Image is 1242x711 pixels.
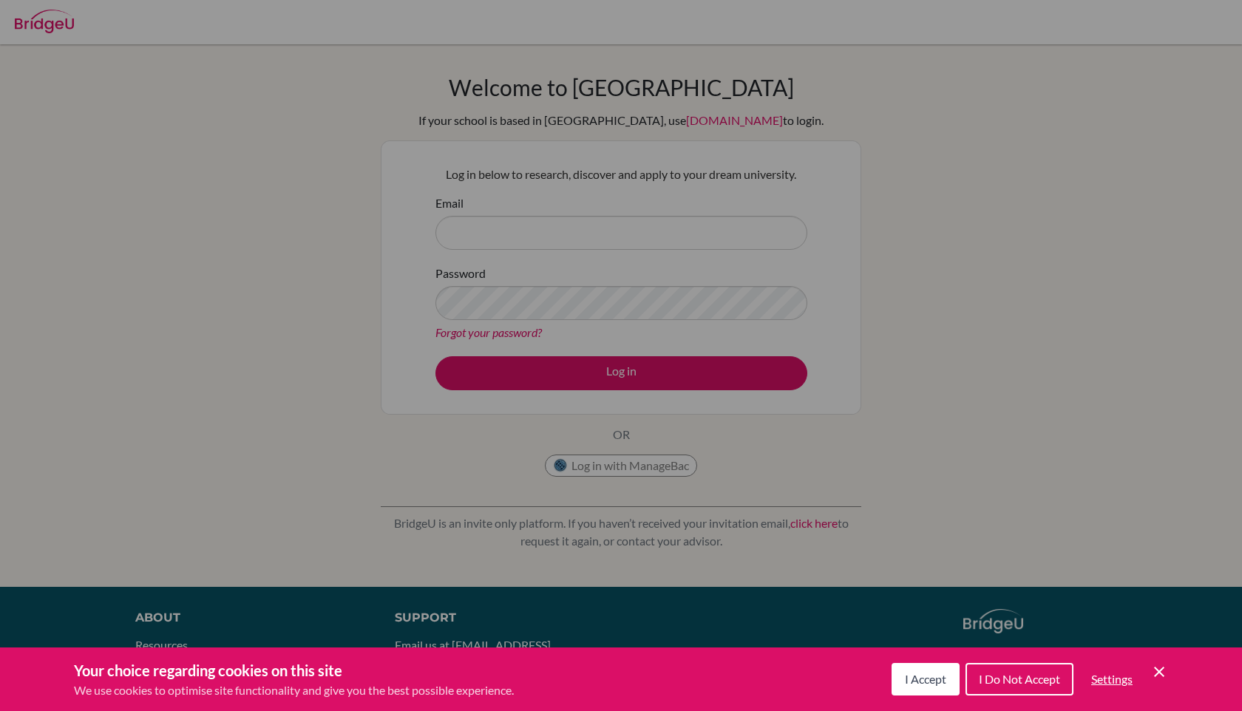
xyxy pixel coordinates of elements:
span: Settings [1091,672,1133,686]
button: Save and close [1150,663,1168,681]
button: I Do Not Accept [966,663,1073,695]
span: I Do Not Accept [979,672,1060,686]
button: Settings [1079,664,1144,694]
span: I Accept [905,672,946,686]
h3: Your choice regarding cookies on this site [74,659,514,681]
button: I Accept [892,663,960,695]
p: We use cookies to optimise site functionality and give you the best possible experience. [74,681,514,699]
